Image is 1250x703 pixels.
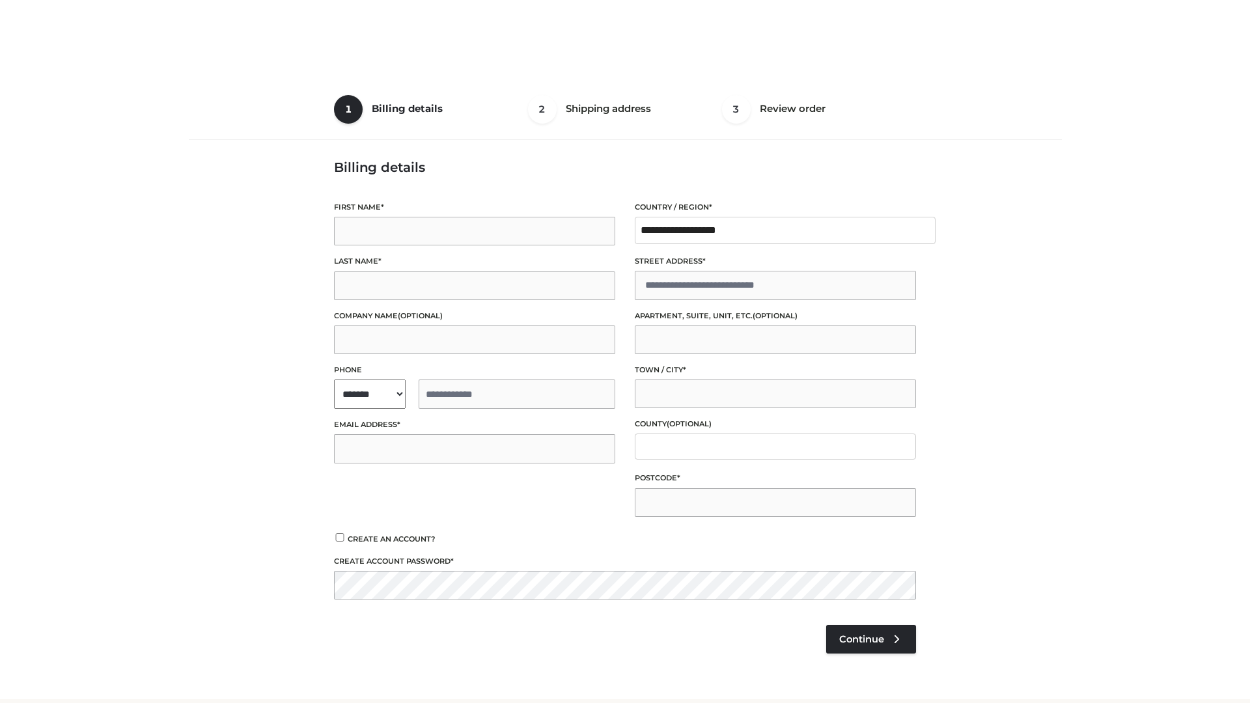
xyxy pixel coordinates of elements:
span: (optional) [753,311,798,320]
label: Street address [635,255,916,268]
h3: Billing details [334,159,916,175]
label: First name [334,201,615,214]
label: Company name [334,310,615,322]
label: Phone [334,364,615,376]
label: Create account password [334,555,916,568]
label: Town / City [635,364,916,376]
span: Billing details [372,102,443,115]
label: Last name [334,255,615,268]
label: Apartment, suite, unit, etc. [635,310,916,322]
label: Postcode [635,472,916,484]
span: Shipping address [566,102,651,115]
input: Create an account? [334,533,346,542]
span: (optional) [667,419,712,428]
span: (optional) [398,311,443,320]
label: Country / Region [635,201,916,214]
a: Continue [826,625,916,654]
span: Create an account? [348,534,436,544]
span: Review order [760,102,826,115]
label: County [635,418,916,430]
span: Continue [839,633,884,645]
label: Email address [334,419,615,431]
span: 3 [722,95,751,124]
span: 2 [528,95,557,124]
span: 1 [334,95,363,124]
